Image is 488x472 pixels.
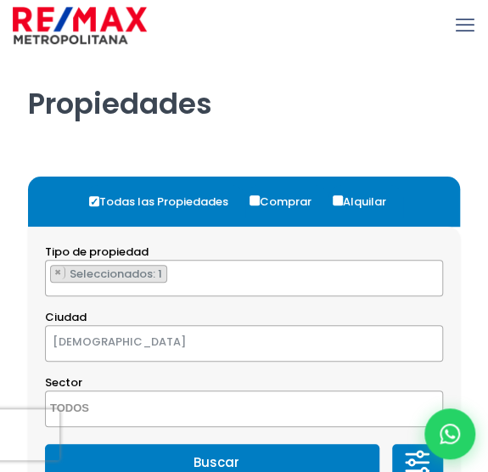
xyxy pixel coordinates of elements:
[418,337,425,351] span: ×
[216,1,258,15] span: Correo
[46,391,190,428] textarea: Search
[13,4,147,47] a: RE/MAX Metropolitana
[451,11,480,40] a: mobile menu
[89,196,99,206] input: Todas las Propiedades
[46,330,401,354] span: SAMANÁ
[50,265,167,283] li: LOCAL COMERCIAL
[54,266,61,279] span: ×
[28,52,460,121] h1: Propiedades
[425,265,434,282] button: Remove all items
[401,330,425,357] button: Remove all items
[333,195,343,205] input: Alquilar
[45,325,443,362] span: SAMANÁ
[13,4,147,47] img: remax-metropolitana-logo
[68,266,166,282] span: Seleccionados: 1
[250,195,260,205] input: Comprar
[245,185,328,218] label: Comprar
[46,261,54,297] textarea: Search
[45,244,149,260] span: Tipo de propiedad
[328,185,403,218] label: Alquilar
[51,266,65,279] button: Remove item
[426,267,433,280] span: ×
[85,185,245,218] label: Todas las Propiedades
[45,374,82,391] span: Sector
[45,309,87,325] span: Ciudad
